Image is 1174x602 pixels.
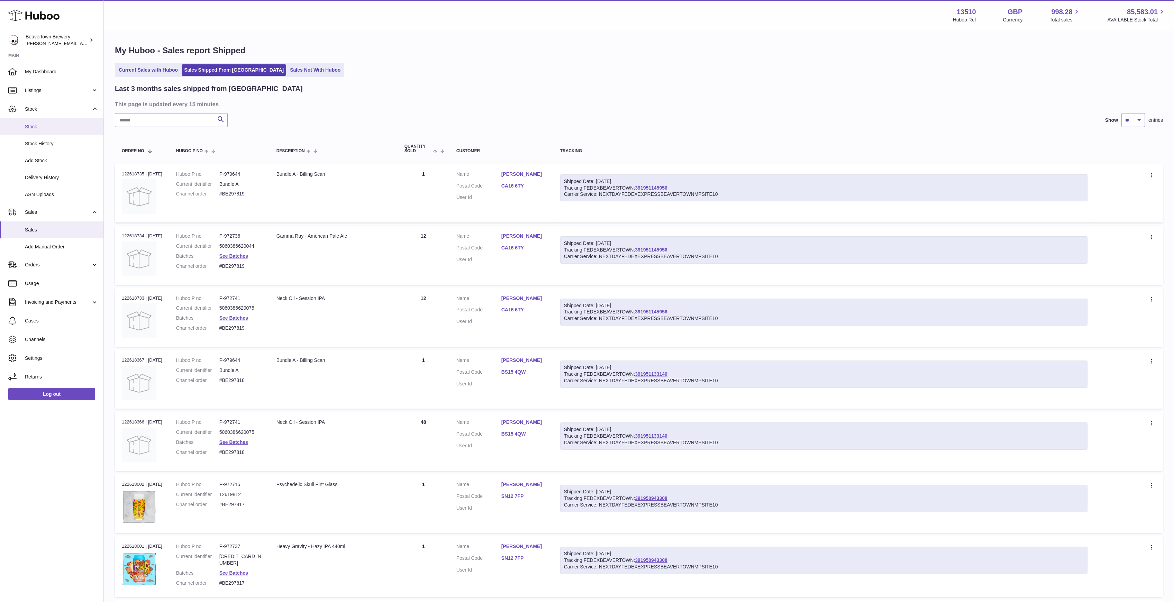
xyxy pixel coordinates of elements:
[501,245,546,251] a: CA16 6TY
[115,84,303,93] h2: Last 3 months sales shipped from [GEOGRAPHIC_DATA]
[456,183,501,191] dt: Postal Code
[176,543,219,550] dt: Huboo P no
[456,543,501,551] dt: Name
[219,580,263,586] dd: #BE297817
[564,564,1084,570] div: Carrier Service: NEXTDAYFEDEXEXPRESSBEAVERTOWNMPSITE10
[122,241,156,276] img: no-photo.jpg
[176,253,219,259] dt: Batches
[176,191,219,197] dt: Channel order
[219,501,263,508] dd: #BE297817
[564,502,1084,508] div: Carrier Service: NEXTDAYFEDEXEXPRESSBEAVERTOWNMPSITE10
[1003,17,1023,23] div: Currency
[219,181,263,188] dd: Bundle A
[219,419,263,426] dd: P-972741
[456,419,501,427] dt: Name
[219,429,263,436] dd: 5060386620075
[560,422,1088,450] div: Tracking FEDEXBEAVERTOWN:
[560,236,1088,264] div: Tracking FEDEXBEAVERTOWN:
[219,553,263,566] dd: [CREDIT_CARD_NUMBER]
[564,191,1084,198] div: Carrier Service: NEXTDAYFEDEXEXPRESSBEAVERTOWNMPSITE10
[276,171,391,177] div: Bundle A - Billing Scan
[564,315,1084,322] div: Carrier Service: NEXTDAYFEDEXEXPRESSBEAVERTOWNMPSITE10
[219,570,248,576] a: See Batches
[176,149,203,153] span: Huboo P no
[564,489,1084,495] div: Shipped Date: [DATE]
[219,481,263,488] dd: P-972715
[564,550,1084,557] div: Shipped Date: [DATE]
[1008,7,1022,17] strong: GBP
[176,429,219,436] dt: Current identifier
[122,233,162,239] div: 122618734 | [DATE]
[219,263,263,270] dd: #BE297819
[25,318,98,324] span: Cases
[560,174,1088,202] div: Tracking FEDEXBEAVERTOWN:
[276,149,305,153] span: Description
[501,357,546,364] a: [PERSON_NAME]
[564,439,1084,446] div: Carrier Service: NEXTDAYFEDEXEXPRESSBEAVERTOWNMPSITE10
[25,355,98,362] span: Settings
[456,481,501,490] dt: Name
[122,179,156,214] img: no-photo.jpg
[1049,17,1080,23] span: Total sales
[456,381,501,387] dt: User Id
[276,295,391,302] div: Neck Oil - Session IPA
[8,35,19,45] img: Matthew.McCormack@beavertownbrewery.co.uk
[1107,17,1166,23] span: AVAILABLE Stock Total
[122,552,156,586] img: beavertown-brewery-heavy-gravity-hazy-ipa-can.png
[398,226,449,284] td: 12
[122,419,162,425] div: 122618366 | [DATE]
[560,299,1088,326] div: Tracking FEDEXBEAVERTOWN:
[25,174,98,181] span: Delivery History
[501,171,546,177] a: [PERSON_NAME]
[456,493,501,501] dt: Postal Code
[219,171,263,177] dd: P-979644
[219,305,263,311] dd: 5060386620075
[1051,7,1072,17] span: 998.28
[122,149,144,153] span: Order No
[501,543,546,550] a: [PERSON_NAME]
[25,106,91,112] span: Stock
[564,302,1084,309] div: Shipped Date: [DATE]
[219,357,263,364] dd: P-979644
[219,191,263,197] dd: #BE297819
[276,233,391,239] div: Gamma Ray - American Pale Ale
[176,233,219,239] dt: Huboo P no
[219,325,263,331] dd: #BE297819
[219,233,263,239] dd: P-972736
[25,87,91,94] span: Listings
[564,253,1084,260] div: Carrier Service: NEXTDAYFEDEXEXPRESSBEAVERTOWNMPSITE10
[122,481,162,487] div: 122618002 | [DATE]
[1148,117,1163,124] span: entries
[219,491,263,498] dd: 12619812
[501,555,546,562] a: SN12 7FP
[635,371,667,377] a: 391951133140
[176,325,219,331] dt: Channel order
[398,474,449,533] td: 1
[456,171,501,179] dt: Name
[635,309,667,314] a: 391951145956
[115,45,1163,56] h1: My Huboo - Sales report Shipped
[25,209,91,216] span: Sales
[176,491,219,498] dt: Current identifier
[635,433,667,439] a: 391951133140
[176,305,219,311] dt: Current identifier
[219,377,263,384] dd: #BE297818
[182,64,286,76] a: Sales Shipped From [GEOGRAPHIC_DATA]
[635,495,667,501] a: 391950943308
[25,140,98,147] span: Stock History
[219,439,248,445] a: See Batches
[176,377,219,384] dt: Channel order
[25,280,98,287] span: Usage
[398,350,449,409] td: 1
[456,443,501,449] dt: User Id
[564,364,1084,371] div: Shipped Date: [DATE]
[560,149,1088,153] div: Tracking
[456,567,501,573] dt: User Id
[501,307,546,313] a: CA16 6TY
[219,543,263,550] dd: P-972737
[25,191,98,198] span: ASN Uploads
[501,481,546,488] a: [PERSON_NAME]
[456,369,501,377] dt: Postal Code
[1105,117,1118,124] label: Show
[176,570,219,576] dt: Batches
